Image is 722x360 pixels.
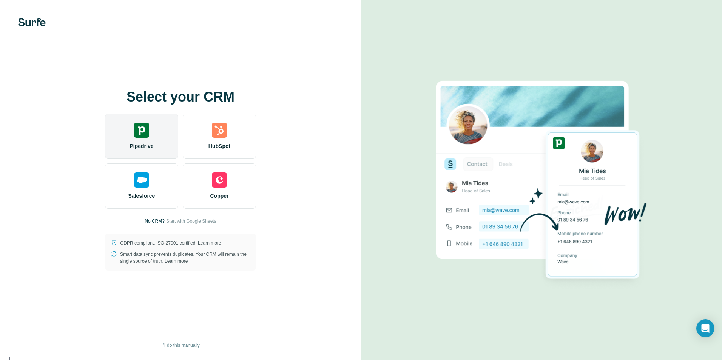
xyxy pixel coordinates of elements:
[212,123,227,138] img: hubspot's logo
[436,68,647,292] img: PIPEDRIVE image
[696,319,714,337] div: Open Intercom Messenger
[165,258,188,264] a: Learn more
[166,218,216,225] button: Start with Google Sheets
[212,172,227,188] img: copper's logo
[134,172,149,188] img: salesforce's logo
[128,192,155,200] span: Salesforce
[161,342,199,349] span: I’ll do this manually
[120,251,250,265] p: Smart data sync prevents duplicates. Your CRM will remain the single source of truth.
[210,192,229,200] span: Copper
[208,142,230,150] span: HubSpot
[145,218,165,225] p: No CRM?
[134,123,149,138] img: pipedrive's logo
[130,142,153,150] span: Pipedrive
[156,340,205,351] button: I’ll do this manually
[105,89,256,105] h1: Select your CRM
[120,240,221,246] p: GDPR compliant. ISO-27001 certified.
[18,18,46,26] img: Surfe's logo
[198,240,221,246] a: Learn more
